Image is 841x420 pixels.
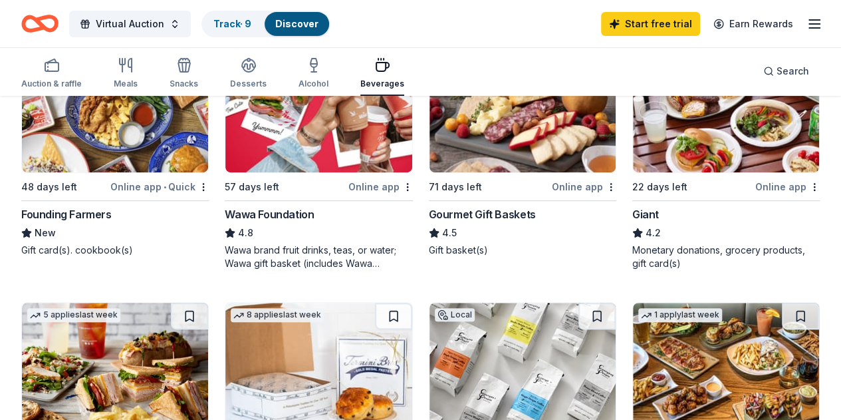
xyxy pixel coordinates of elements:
button: Track· 9Discover [201,11,330,37]
div: Snacks [170,79,198,89]
div: Beverages [360,79,404,89]
button: Auction & raffle [21,52,82,96]
div: Gift basket(s) [429,244,616,257]
div: 22 days left [632,179,687,195]
span: 4.8 [238,225,253,241]
div: Monetary donations, grocery products, gift card(s) [632,244,820,270]
span: Virtual Auction [96,16,164,32]
div: Alcohol [299,79,328,89]
div: 5 applies last week [27,308,120,322]
div: 8 applies last week [231,308,324,322]
span: 4.5 [442,225,457,241]
a: Image for Wawa FoundationTop rated1 applylast week57 days leftOnline appWawa Foundation4.8Wawa br... [225,45,412,270]
div: Online app [552,178,616,195]
a: Image for Founding FarmersLocal48 days leftOnline app•QuickFounding FarmersNewGift card(s). cookb... [21,45,209,257]
button: Search [753,58,820,85]
button: Beverages [360,52,404,96]
a: Image for GiantLocal22 days leftOnline appGiant4.2Monetary donations, grocery products, gift card(s) [632,45,820,270]
div: Online app [348,178,413,195]
div: Wawa brand fruit drinks, teas, or water; Wawa gift basket (includes Wawa products and coupons) [225,244,412,270]
img: Image for Wawa Foundation [225,46,412,172]
div: Local [435,308,475,321]
img: Image for Giant [633,46,819,172]
button: Snacks [170,52,198,96]
div: Online app Quick [110,178,209,195]
button: Alcohol [299,52,328,96]
div: Founding Farmers [21,206,112,222]
a: Start free trial [601,12,700,36]
div: Online app [755,178,820,195]
a: Image for Gourmet Gift Baskets14 applieslast week71 days leftOnline appGourmet Gift Baskets4.5Gif... [429,45,616,257]
img: Image for Gourmet Gift Baskets [429,46,616,172]
a: Track· 9 [213,18,251,29]
button: Desserts [230,52,267,96]
div: Giant [632,206,659,222]
div: 71 days left [429,179,482,195]
span: 4.2 [646,225,661,241]
img: Image for Founding Farmers [22,46,208,172]
div: Auction & raffle [21,79,82,89]
div: 57 days left [225,179,279,195]
div: Gourmet Gift Baskets [429,206,536,222]
span: New [35,225,56,241]
span: • [164,182,166,192]
span: Search [777,63,809,79]
div: 1 apply last week [638,308,722,322]
a: Discover [275,18,318,29]
a: Earn Rewards [705,12,801,36]
div: Desserts [230,79,267,89]
button: Meals [114,52,138,96]
a: Home [21,8,59,39]
button: Virtual Auction [69,11,191,37]
div: 48 days left [21,179,77,195]
div: Meals [114,79,138,89]
div: Gift card(s). cookbook(s) [21,244,209,257]
div: Wawa Foundation [225,206,314,222]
